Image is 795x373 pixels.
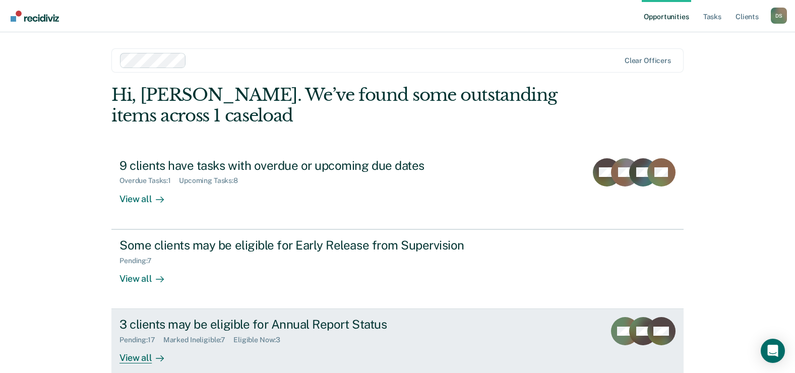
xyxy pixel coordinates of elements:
div: Hi, [PERSON_NAME]. We’ve found some outstanding items across 1 caseload [111,85,569,126]
a: 9 clients have tasks with overdue or upcoming due datesOverdue Tasks:1Upcoming Tasks:8View all [111,150,684,229]
img: Recidiviz [11,11,59,22]
button: Profile dropdown button [771,8,787,24]
div: Some clients may be eligible for Early Release from Supervision [119,238,473,253]
div: Upcoming Tasks : 8 [179,176,246,185]
div: 3 clients may be eligible for Annual Report Status [119,317,473,332]
div: View all [119,265,176,284]
div: D S [771,8,787,24]
div: Eligible Now : 3 [233,336,288,344]
div: Clear officers [625,56,671,65]
div: Pending : 7 [119,257,160,265]
a: Some clients may be eligible for Early Release from SupervisionPending:7View all [111,229,684,309]
div: Open Intercom Messenger [761,339,785,363]
div: Pending : 17 [119,336,163,344]
div: Marked Ineligible : 7 [163,336,233,344]
div: View all [119,344,176,364]
div: View all [119,185,176,205]
div: Overdue Tasks : 1 [119,176,179,185]
div: 9 clients have tasks with overdue or upcoming due dates [119,158,473,173]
